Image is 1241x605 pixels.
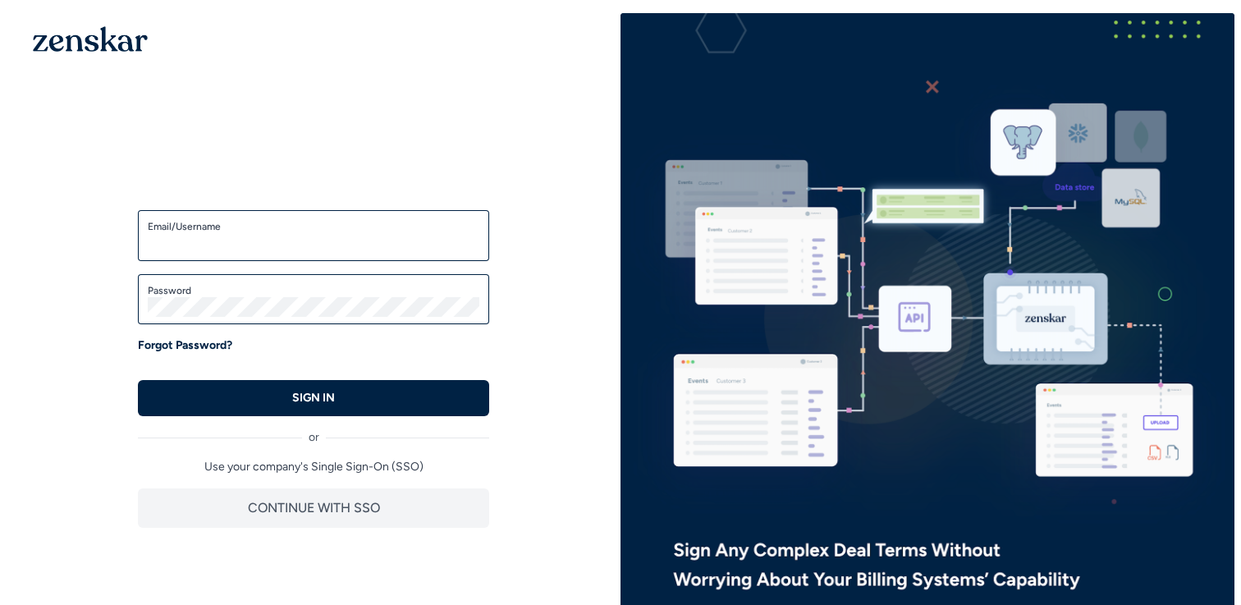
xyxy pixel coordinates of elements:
[292,390,335,406] p: SIGN IN
[138,416,489,446] div: or
[138,337,232,354] a: Forgot Password?
[148,220,479,233] label: Email/Username
[138,380,489,416] button: SIGN IN
[148,284,479,297] label: Password
[33,26,148,52] img: 1OGAJ2xQqyY4LXKgY66KYq0eOWRCkrZdAb3gUhuVAqdWPZE9SRJmCz+oDMSn4zDLXe31Ii730ItAGKgCKgCCgCikA4Av8PJUP...
[138,488,489,528] button: CONTINUE WITH SSO
[138,459,489,475] p: Use your company's Single Sign-On (SSO)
